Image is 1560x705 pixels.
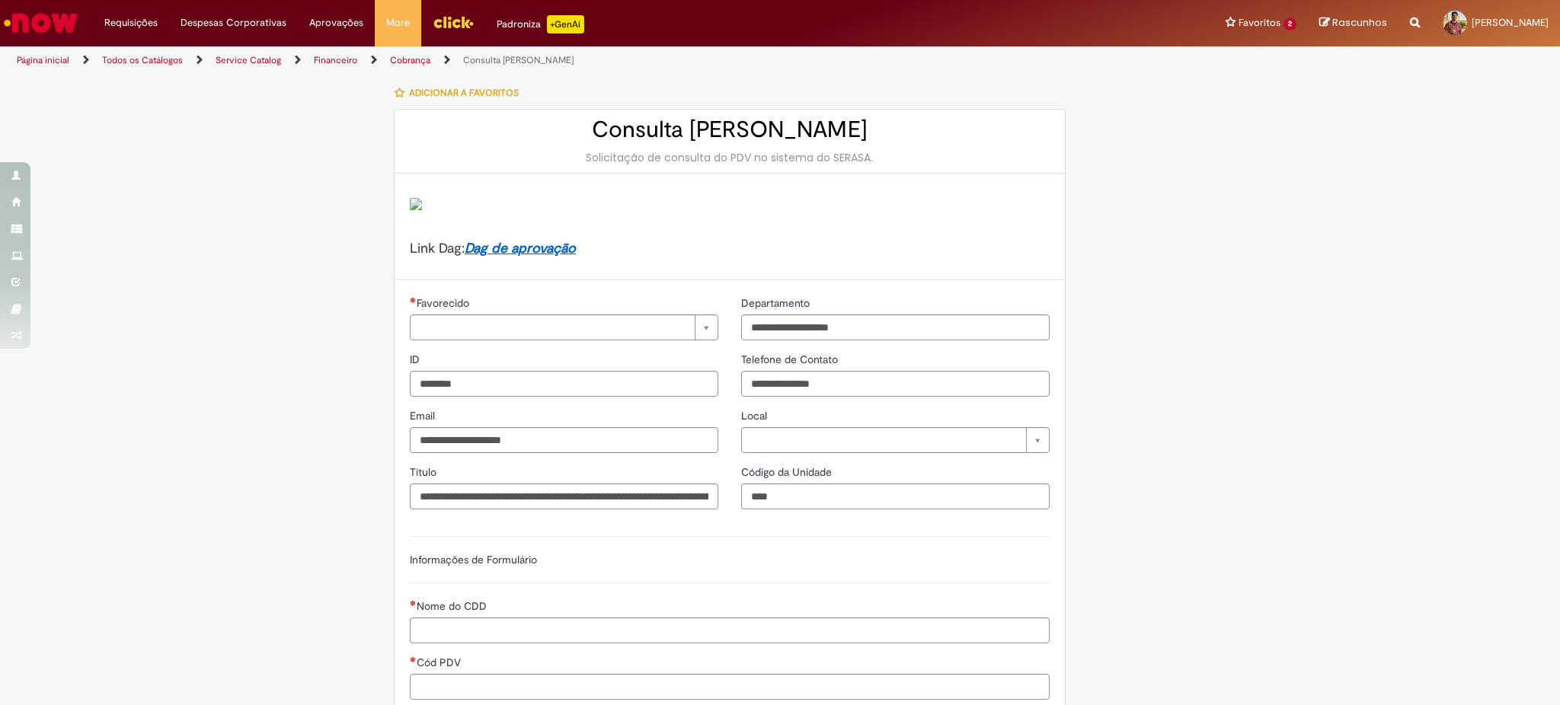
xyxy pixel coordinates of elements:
[410,297,417,303] span: Necessários
[741,352,841,366] span: Telefone de Contato
[741,314,1050,340] input: Departamento
[741,465,835,479] span: Código da Unidade
[417,656,464,669] span: Cód PDV
[417,296,472,310] span: Necessários - Favorecido
[104,15,158,30] span: Requisições
[410,617,1050,643] input: Nome do CDD
[741,427,1050,453] a: Limpar campo Local
[410,674,1050,700] input: Cód PDV
[410,427,718,453] input: Email
[741,409,770,423] span: Local
[410,600,417,606] span: Necessários
[410,150,1050,165] div: Solicitação de consulta do PDV no sistema do SERASA.
[1332,15,1387,30] span: Rascunhos
[410,483,718,509] input: Título
[1283,18,1296,30] span: 2
[417,599,490,613] span: Nome do CDD
[216,54,281,66] a: Service Catalog
[17,54,69,66] a: Página inicial
[2,8,80,38] img: ServiceNow
[741,371,1050,397] input: Telefone de Contato
[102,54,183,66] a: Todos os Catálogos
[409,87,519,99] span: Adicionar a Favoritos
[741,483,1050,509] input: Código da Unidade
[741,296,813,310] span: Departamento
[410,371,718,397] input: ID
[410,241,1050,257] h4: Link Dag:
[386,15,410,30] span: More
[465,240,576,257] a: Dag de aprovação
[394,77,527,109] button: Adicionar a Favoritos
[410,465,440,479] span: Título
[1239,15,1280,30] span: Favoritos
[410,656,417,662] span: Necessários
[410,198,422,210] img: sys_attachment.do
[314,54,357,66] a: Financeiro
[410,352,423,366] span: ID
[410,117,1050,142] h2: Consulta [PERSON_NAME]
[463,54,574,66] a: Consulta [PERSON_NAME]
[309,15,363,30] span: Aprovações
[410,553,537,566] label: Informações de Formulário
[410,409,438,423] span: Email
[433,11,474,33] img: click_logo_yellow_360x200.png
[181,15,286,30] span: Despesas Corporativas
[410,314,718,340] a: Limpar campo Favorecido
[1319,16,1387,30] a: Rascunhos
[11,46,1028,75] ul: Trilhas de página
[1472,16,1549,29] span: [PERSON_NAME]
[547,15,584,33] p: +GenAi
[497,15,584,33] div: Padroniza
[390,54,430,66] a: Cobrança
